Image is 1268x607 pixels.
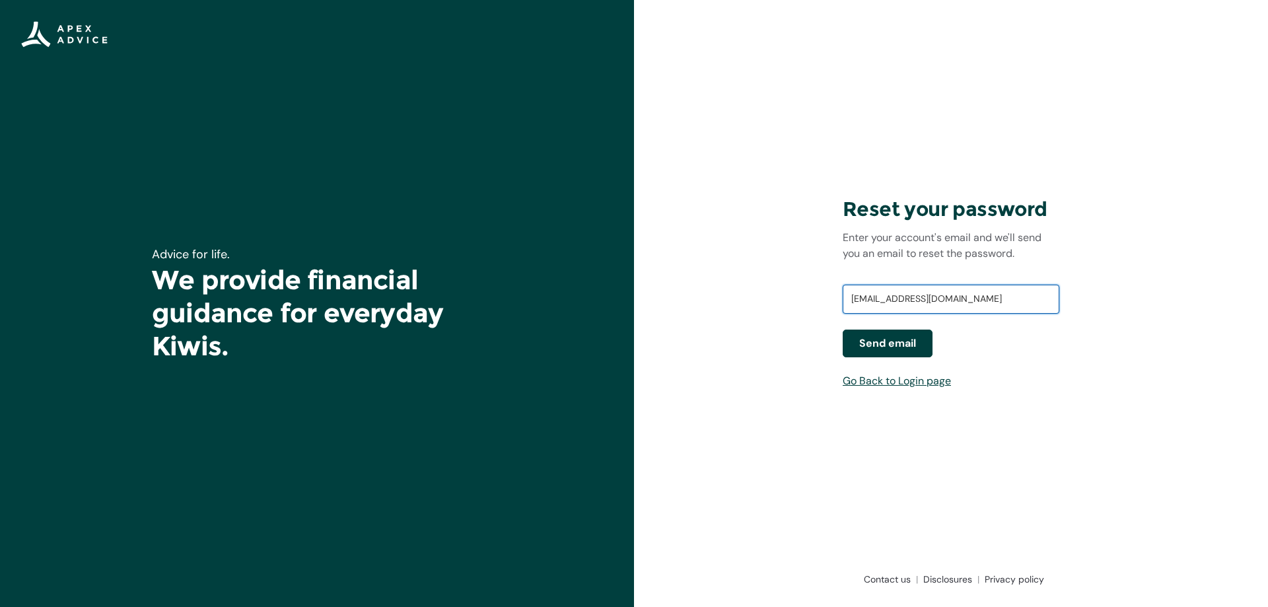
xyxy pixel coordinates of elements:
[843,230,1059,262] p: Enter your account's email and we'll send you an email to reset the password.
[843,197,1059,222] h3: Reset your password
[918,573,979,586] a: Disclosures
[843,374,951,388] a: Go Back to Login page
[152,264,482,363] h1: We provide financial guidance for everyday Kiwis.
[152,246,230,262] span: Advice for life.
[859,573,918,586] a: Contact us
[979,573,1044,586] a: Privacy policy
[21,21,108,48] img: Apex Advice Group
[859,336,916,351] span: Send email
[843,285,1059,314] input: Username
[843,330,933,357] button: Send email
